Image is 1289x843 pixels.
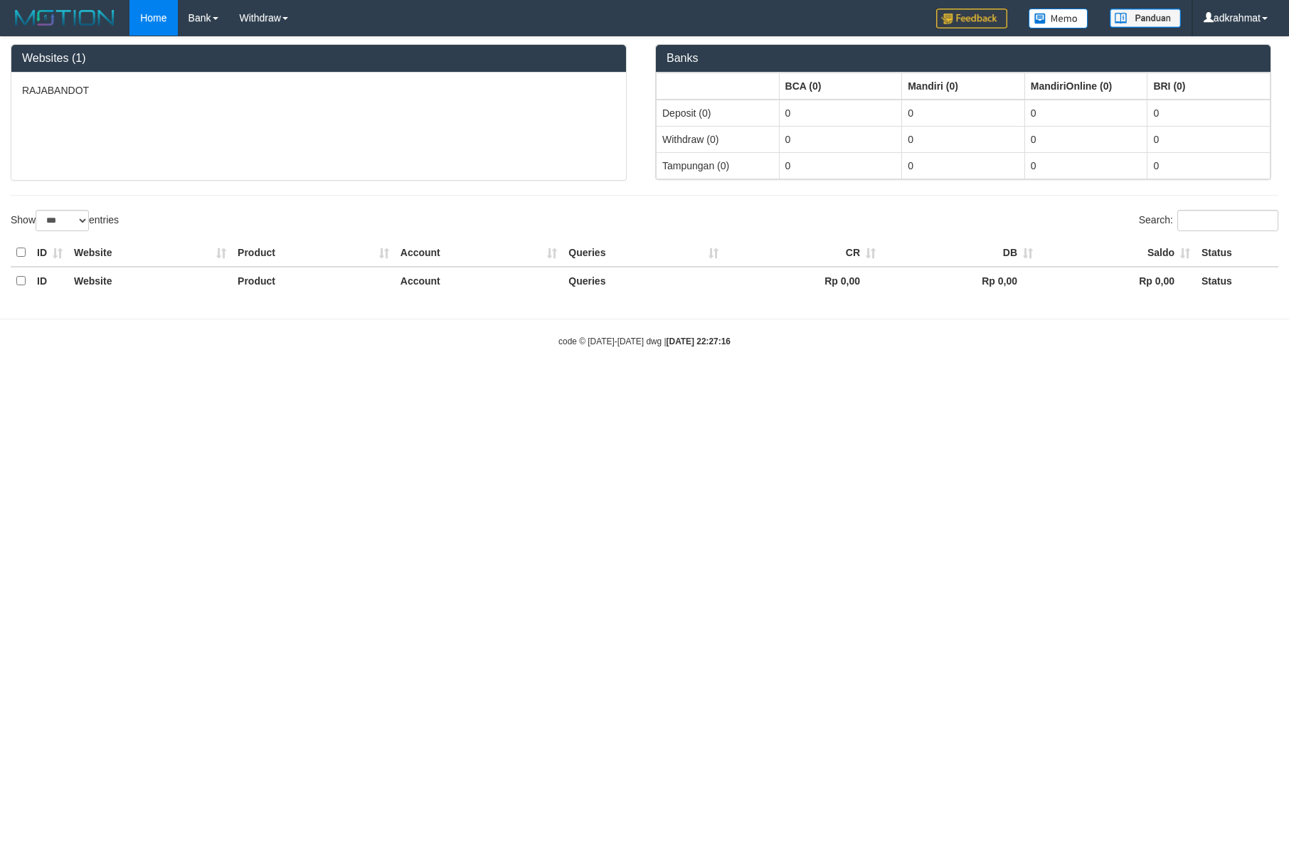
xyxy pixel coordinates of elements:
[1177,210,1278,231] input: Search:
[68,239,232,267] th: Website
[657,152,780,179] td: Tampungan (0)
[1196,239,1278,267] th: Status
[1147,152,1271,179] td: 0
[563,239,724,267] th: Queries
[779,152,902,179] td: 0
[902,126,1025,152] td: 0
[1147,100,1271,127] td: 0
[11,210,119,231] label: Show entries
[724,267,881,295] th: Rp 0,00
[395,267,563,295] th: Account
[1196,267,1278,295] th: Status
[779,73,902,100] th: Group: activate to sort column ascending
[881,239,1039,267] th: DB
[902,152,1025,179] td: 0
[31,267,68,295] th: ID
[936,9,1007,28] img: Feedback.jpg
[1039,239,1196,267] th: Saldo
[657,73,780,100] th: Group: activate to sort column ascending
[779,126,902,152] td: 0
[881,267,1039,295] th: Rp 0,00
[667,336,731,346] strong: [DATE] 22:27:16
[657,126,780,152] td: Withdraw (0)
[22,83,615,97] p: RAJABANDOT
[1039,267,1196,295] th: Rp 0,00
[68,267,232,295] th: Website
[1029,9,1088,28] img: Button%20Memo.svg
[1110,9,1181,28] img: panduan.png
[563,267,724,295] th: Queries
[36,210,89,231] select: Showentries
[902,73,1025,100] th: Group: activate to sort column ascending
[232,267,395,295] th: Product
[31,239,68,267] th: ID
[395,239,563,267] th: Account
[657,100,780,127] td: Deposit (0)
[1024,126,1147,152] td: 0
[232,239,395,267] th: Product
[558,336,731,346] small: code © [DATE]-[DATE] dwg |
[724,239,881,267] th: CR
[11,7,119,28] img: MOTION_logo.png
[1024,73,1147,100] th: Group: activate to sort column ascending
[667,52,1260,65] h3: Banks
[902,100,1025,127] td: 0
[1147,73,1271,100] th: Group: activate to sort column ascending
[22,52,615,65] h3: Websites (1)
[1024,100,1147,127] td: 0
[779,100,902,127] td: 0
[1147,126,1271,152] td: 0
[1024,152,1147,179] td: 0
[1139,210,1278,231] label: Search:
